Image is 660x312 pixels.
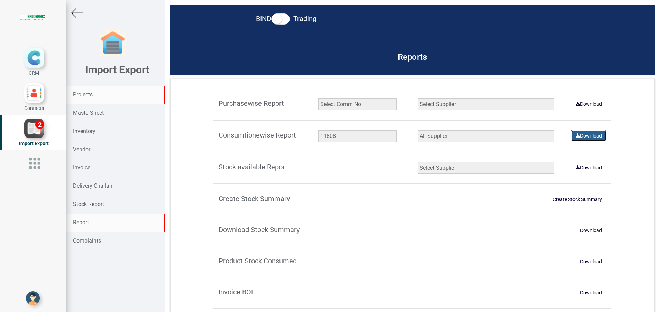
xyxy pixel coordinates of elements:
strong: MasterSheet [73,110,104,116]
strong: Complaints [73,237,101,244]
h3: Reports [340,53,485,62]
strong: Report [73,219,89,226]
strong: BIND [256,15,271,23]
span: Contacts [24,105,44,111]
span: Import Export [19,141,49,146]
img: garage-closed.png [99,29,127,57]
a: Download [571,130,606,141]
strong: Consumtionewise Report [219,131,296,139]
strong: Invoice BOE [219,288,255,296]
a: Download [576,287,606,298]
button: Download [571,162,606,173]
button: Download [571,98,606,110]
strong: Inventory [73,128,95,134]
strong: Trading [293,15,317,23]
strong: Product Stock Consumed [219,257,297,265]
strong: Purchasewise Report [219,99,284,107]
strong: Invoice [73,164,90,171]
strong: Stock Report [73,201,104,207]
strong: Create Stock Summary [219,195,290,203]
strong: Download Stock Summary [219,226,300,234]
a: Download [576,256,606,267]
strong: Delivery Challan [73,182,112,189]
button: Create Stock Summary [549,194,606,205]
a: Download [576,225,606,236]
div: 2 [35,120,44,129]
strong: Projects [73,91,93,98]
b: Import Export [85,64,149,76]
span: CRM [29,70,39,76]
strong: Vendor [73,146,90,153]
strong: Stock available Report [219,163,287,171]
